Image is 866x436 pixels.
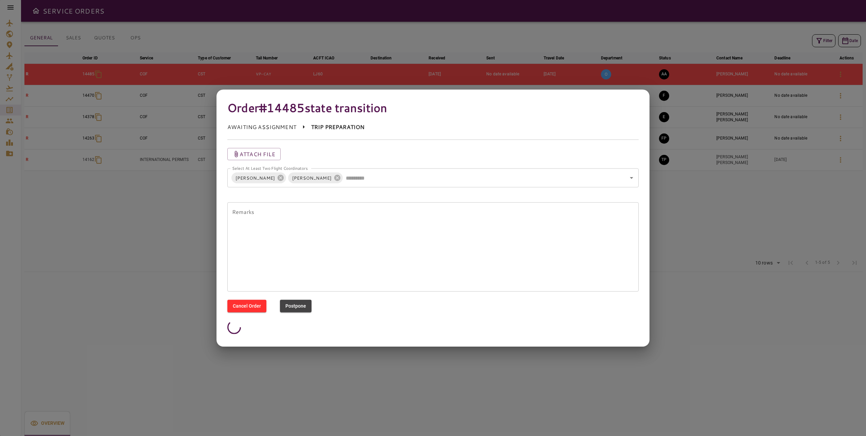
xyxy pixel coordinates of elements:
p: TRIP PREPARATION [311,123,364,131]
div: [PERSON_NAME] [231,172,286,183]
div: [PERSON_NAME] [288,172,343,183]
h4: Order #14485 state transition [227,101,639,115]
p: AWAITING ASSIGNMENT [227,123,296,131]
p: Attach file [240,150,275,158]
span: [PERSON_NAME] [288,174,336,182]
button: Attach file [227,148,281,160]
span: [PERSON_NAME] [231,174,279,182]
button: Open [627,173,636,183]
button: Postpone [280,300,312,312]
label: Select At Least Two Flight Coordinators [232,165,308,171]
button: Cancel Order [227,300,266,312]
